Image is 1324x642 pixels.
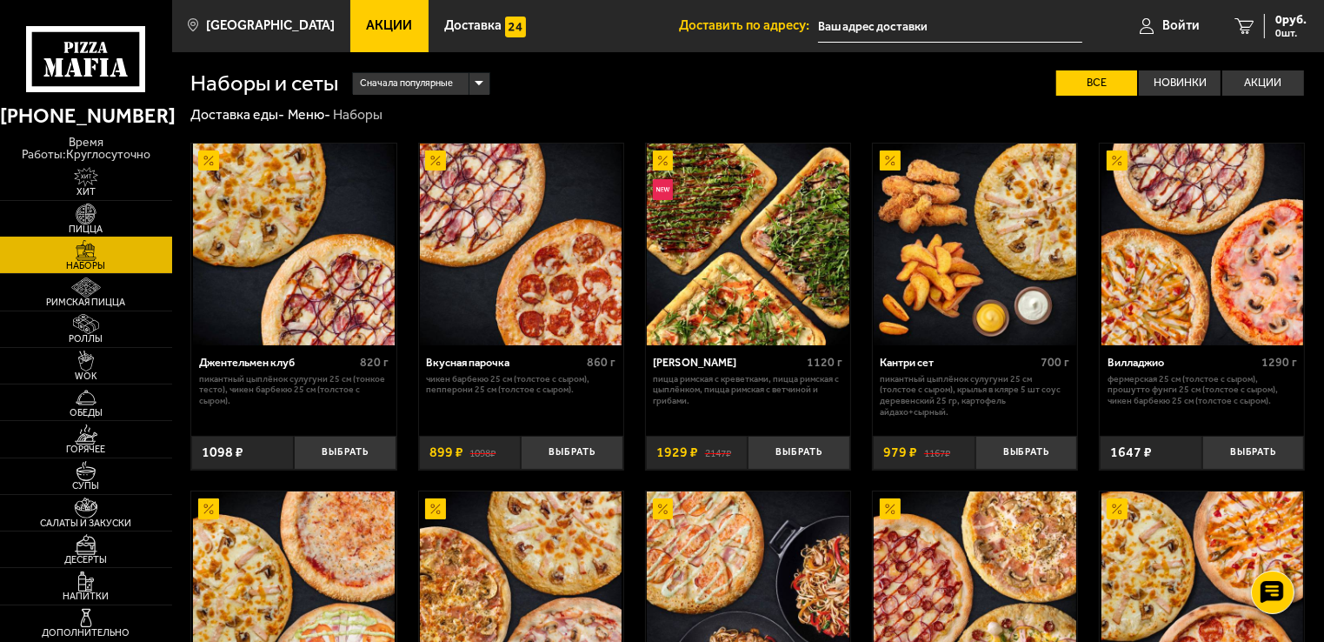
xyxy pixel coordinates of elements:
[360,355,389,370] span: 820 г
[420,144,622,345] img: Вкусная парочка
[1107,150,1128,171] img: Акционный
[199,374,389,407] p: Пикантный цыплёнок сулугуни 25 см (тонкое тесто), Чикен Барбекю 25 см (толстое с сыром).
[881,356,1037,369] div: Кантри сет
[656,445,698,459] span: 1929 ₽
[1261,355,1297,370] span: 1290 г
[1202,436,1305,470] button: Выбрать
[653,356,802,369] div: [PERSON_NAME]
[444,19,502,32] span: Доставка
[294,436,396,470] button: Выбрать
[1100,144,1304,345] a: АкционныйВилладжио
[1108,374,1297,407] p: Фермерская 25 см (толстое с сыром), Прошутто Фунги 25 см (толстое с сыром), Чикен Барбекю 25 см (...
[367,19,413,32] span: Акции
[807,355,842,370] span: 1120 г
[429,445,463,459] span: 899 ₽
[1041,355,1070,370] span: 700 г
[193,144,395,345] img: Джентельмен клуб
[1275,14,1307,26] span: 0 руб.
[1108,356,1257,369] div: Вилладжио
[199,356,356,369] div: Джентельмен клуб
[924,445,950,459] s: 1167 ₽
[190,72,338,94] h1: Наборы и сеты
[333,106,383,124] div: Наборы
[883,445,917,459] span: 979 ₽
[198,150,219,171] img: Акционный
[1162,19,1200,32] span: Войти
[1139,70,1221,96] label: Новинки
[505,17,526,37] img: 15daf4d41897b9f0e9f617042186c801.svg
[647,144,848,345] img: Мама Миа
[818,10,1083,43] input: Ваш адрес доставки
[646,144,850,345] a: АкционныйНовинкаМама Миа
[426,356,582,369] div: Вкусная парочка
[880,150,901,171] img: Акционный
[653,150,674,171] img: Акционный
[653,374,842,407] p: Пицца Римская с креветками, Пицца Римская с цыплёнком, Пицца Римская с ветчиной и грибами.
[1056,70,1138,96] label: Все
[653,498,674,519] img: Акционный
[587,355,615,370] span: 860 г
[360,70,453,97] span: Сначала популярные
[1110,445,1152,459] span: 1647 ₽
[426,374,615,396] p: Чикен Барбекю 25 см (толстое с сыром), Пепперони 25 см (толстое с сыром).
[881,374,1070,418] p: Пикантный цыплёнок сулугуни 25 см (толстое с сыром), крылья в кляре 5 шт соус деревенский 25 гр, ...
[425,150,446,171] img: Акционный
[873,144,1077,345] a: АкционныйКантри сет
[874,144,1075,345] img: Кантри сет
[705,445,731,459] s: 2147 ₽
[679,19,818,32] span: Доставить по адресу:
[202,445,243,459] span: 1098 ₽
[425,498,446,519] img: Акционный
[206,19,335,32] span: [GEOGRAPHIC_DATA]
[470,445,496,459] s: 1098 ₽
[1101,144,1303,345] img: Вилладжио
[1275,28,1307,38] span: 0 шт.
[419,144,623,345] a: АкционныйВкусная парочка
[653,179,674,200] img: Новинка
[880,498,901,519] img: Акционный
[748,436,850,470] button: Выбрать
[521,436,623,470] button: Выбрать
[1222,70,1304,96] label: Акции
[198,498,219,519] img: Акционный
[1107,498,1128,519] img: Акционный
[288,106,330,123] a: Меню-
[975,436,1078,470] button: Выбрать
[191,144,396,345] a: АкционныйДжентельмен клуб
[190,106,284,123] a: Доставка еды-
